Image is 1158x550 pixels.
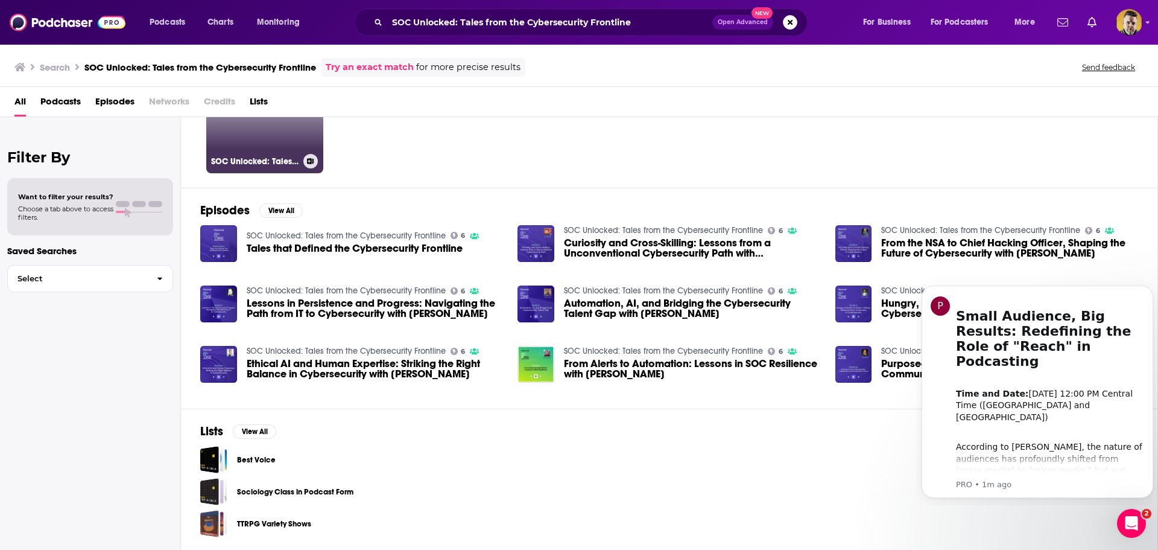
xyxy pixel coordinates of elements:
a: 6 [451,348,466,355]
span: for more precise results [416,60,520,74]
span: 6 [1096,228,1100,234]
button: open menu [141,13,201,32]
img: From Alerts to Automation: Lessons in SOC Resilience with Steven Dumolt [517,346,554,383]
a: TTRPG Variety Shows [200,510,227,537]
span: Select [8,275,147,283]
span: From Alerts to Automation: Lessons in SOC Resilience with [PERSON_NAME] [564,359,821,379]
span: For Podcasters [931,14,989,31]
a: Ethical AI and Human Expertise: Striking the Right Balance in Cybersecurity with Eric Zielinski [247,359,504,379]
a: Ethical AI and Human Expertise: Striking the Right Balance in Cybersecurity with Eric Zielinski [200,346,237,383]
button: open menu [923,13,1006,32]
h3: SOC Unlocked: Tales from the Cybersecurity Frontline [211,156,299,167]
a: SOC Unlocked: Tales from the Cybersecurity Frontline [564,346,763,356]
img: From the NSA to Chief Hacking Officer, Shaping the Future of Cybersecurity with Dave Kennedy [835,225,872,262]
span: Choose a tab above to access filters. [18,205,113,222]
a: Lists [250,92,268,117]
a: TTRPG Variety Shows [237,517,311,531]
button: open menu [248,13,315,32]
span: 6 [461,349,465,354]
a: Curiosity and Cross-Skilling: Lessons from a Unconventional Cybersecurity Path with Joe Morrissey [517,225,554,262]
span: Hungry, Humble, & Smart—Keys To Success in Cybersecurity with [PERSON_NAME] [881,298,1138,319]
a: SOC Unlocked: Tales from the Cybersecurity Frontline [564,225,763,235]
a: SOC Unlocked: Tales from the Cybersecurity Frontline [564,286,763,296]
span: New [751,7,773,19]
span: Logged in as JohnMoore [1116,9,1142,36]
img: Hungry, Humble, & Smart—Keys To Success in Cybersecurity with Jeremy Ventura [835,286,872,322]
iframe: Intercom live chat [1117,509,1146,538]
button: Send feedback [1078,62,1139,72]
a: Charts [200,13,241,32]
a: Best Voice [237,453,276,467]
a: Hungry, Humble, & Smart—Keys To Success in Cybersecurity with Jeremy Ventura [881,298,1138,319]
a: 6 [768,348,783,355]
img: Lessons in Persistence and Progress: Navigating the Path from IT to Cybersecurity with Joe South [200,286,237,322]
button: Open AdvancedNew [712,15,773,30]
a: Show notifications dropdown [1083,12,1101,33]
span: Podcasts [40,92,81,117]
span: For Business [863,14,911,31]
button: View All [233,424,276,439]
h3: Search [40,62,70,73]
span: 2 [1142,509,1151,519]
a: Purpose-Driven Cybersecurity: Collaboration and Community Focus with Nikki Milburn [835,346,872,383]
img: Podchaser - Follow, Share and Rate Podcasts [10,11,125,34]
div: Search podcasts, credits, & more... [365,8,819,36]
a: Best Voice [200,446,227,473]
a: From Alerts to Automation: Lessons in SOC Resilience with Steven Dumolt [564,359,821,379]
a: Curiosity and Cross-Skilling: Lessons from a Unconventional Cybersecurity Path with Joe Morrissey [564,238,821,258]
a: Sociology Class in Podcast Form [237,485,353,499]
img: Automation, AI, and Bridging the Cybersecurity Talent Gap with Mick Douglas [517,286,554,322]
span: 6 [461,289,465,294]
a: SOC Unlocked: Tales from the Cybersecurity Frontline [881,346,1080,356]
span: Credits [204,92,235,117]
h3: SOC Unlocked: Tales from the Cybersecurity Frontline [84,62,316,73]
a: Sociology Class in Podcast Form [200,478,227,505]
a: ListsView All [200,424,276,439]
span: Curiosity and Cross-Skilling: Lessons from a Unconventional Cybersecurity Path with [PERSON_NAME] [564,238,821,258]
a: Episodes [95,92,134,117]
span: 6 [779,289,783,294]
span: From the NSA to Chief Hacking Officer, Shaping the Future of Cybersecurity with [PERSON_NAME] [881,238,1138,258]
span: All [14,92,26,117]
span: 6 [779,349,783,354]
span: Want to filter your results? [18,193,113,201]
a: Lessons in Persistence and Progress: Navigating the Path from IT to Cybersecurity with Joe South [247,298,504,319]
a: 6 [451,287,466,295]
span: Charts [207,14,233,31]
span: Lessons in Persistence and Progress: Navigating the Path from IT to Cybersecurity with [PERSON_NAME] [247,298,504,319]
a: 6 [451,232,466,239]
a: SOC Unlocked: Tales from the Cybersecurity Frontline [247,346,446,356]
span: Monitoring [257,14,300,31]
h2: Lists [200,424,223,439]
button: View All [259,203,303,218]
span: Networks [149,92,189,117]
button: Show profile menu [1116,9,1142,36]
p: Saved Searches [7,245,173,257]
span: Purpose-Driven Cybersecurity: Collaboration and Community Focus with [PERSON_NAME] [881,359,1138,379]
a: SOC Unlocked: Tales from the Cybersecurity Frontline [881,225,1080,235]
a: EpisodesView All [200,203,303,218]
span: Automation, AI, and Bridging the Cybersecurity Talent Gap with [PERSON_NAME] [564,298,821,319]
a: SOC Unlocked: Tales from the Cybersecurity Frontline [247,286,446,296]
img: Tales that Defined the Cybersecurity Frontline [200,225,237,262]
span: Tales that Defined the Cybersecurity Frontline [247,243,463,254]
a: 6 [1085,227,1100,234]
span: Ethical AI and Human Expertise: Striking the Right Balance in Cybersecurity with [PERSON_NAME] [247,359,504,379]
a: Purpose-Driven Cybersecurity: Collaboration and Community Focus with Nikki Milburn [881,359,1138,379]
